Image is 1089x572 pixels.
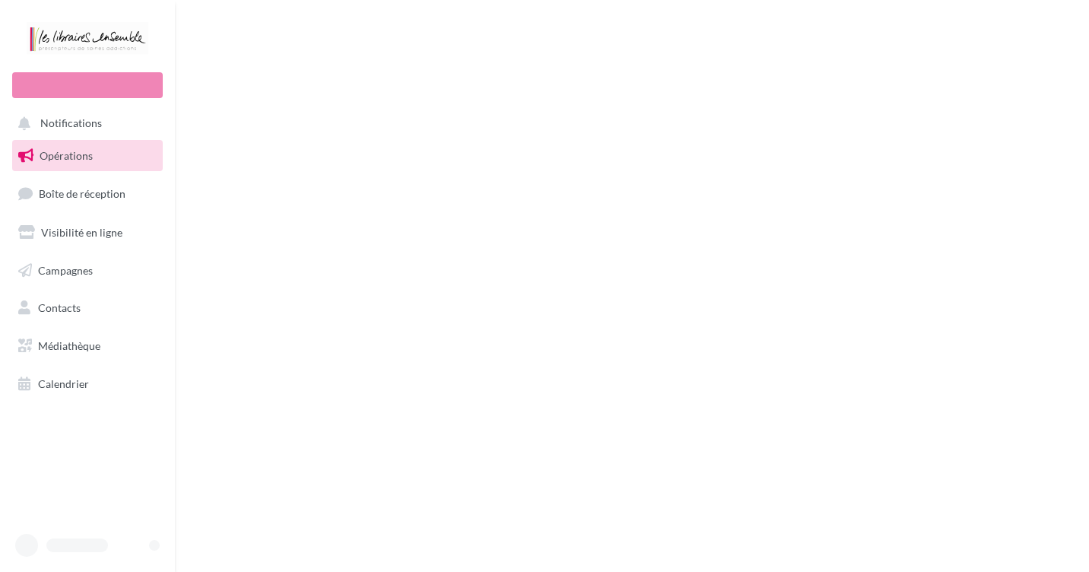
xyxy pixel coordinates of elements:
span: Calendrier [38,377,89,390]
span: Contacts [38,301,81,314]
a: Médiathèque [9,330,166,362]
div: Nouvelle campagne [12,72,163,98]
span: Notifications [40,117,102,130]
a: Visibilité en ligne [9,217,166,249]
span: Visibilité en ligne [41,226,122,239]
span: Boîte de réception [39,187,125,200]
span: Opérations [40,149,93,162]
span: Campagnes [38,263,93,276]
a: Calendrier [9,368,166,400]
a: Campagnes [9,255,166,287]
a: Contacts [9,292,166,324]
a: Boîte de réception [9,177,166,210]
span: Médiathèque [38,339,100,352]
a: Opérations [9,140,166,172]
